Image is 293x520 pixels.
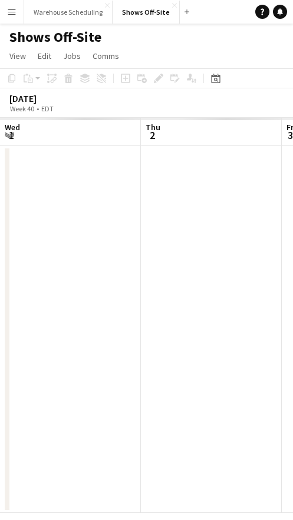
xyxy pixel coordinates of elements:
span: Edit [38,51,51,61]
span: 2 [144,128,160,142]
button: Warehouse Scheduling [24,1,113,24]
a: Jobs [58,48,85,64]
div: EDT [41,104,54,113]
span: Week 40 [7,104,37,113]
span: 1 [3,128,20,142]
span: Thu [146,122,160,133]
a: Edit [33,48,56,64]
button: Shows Off-Site [113,1,180,24]
h1: Shows Off-Site [9,28,101,46]
a: View [5,48,31,64]
a: Comms [88,48,124,64]
div: [DATE] [9,92,81,104]
span: View [9,51,26,61]
span: Jobs [63,51,81,61]
span: Wed [5,122,20,133]
span: Comms [93,51,119,61]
